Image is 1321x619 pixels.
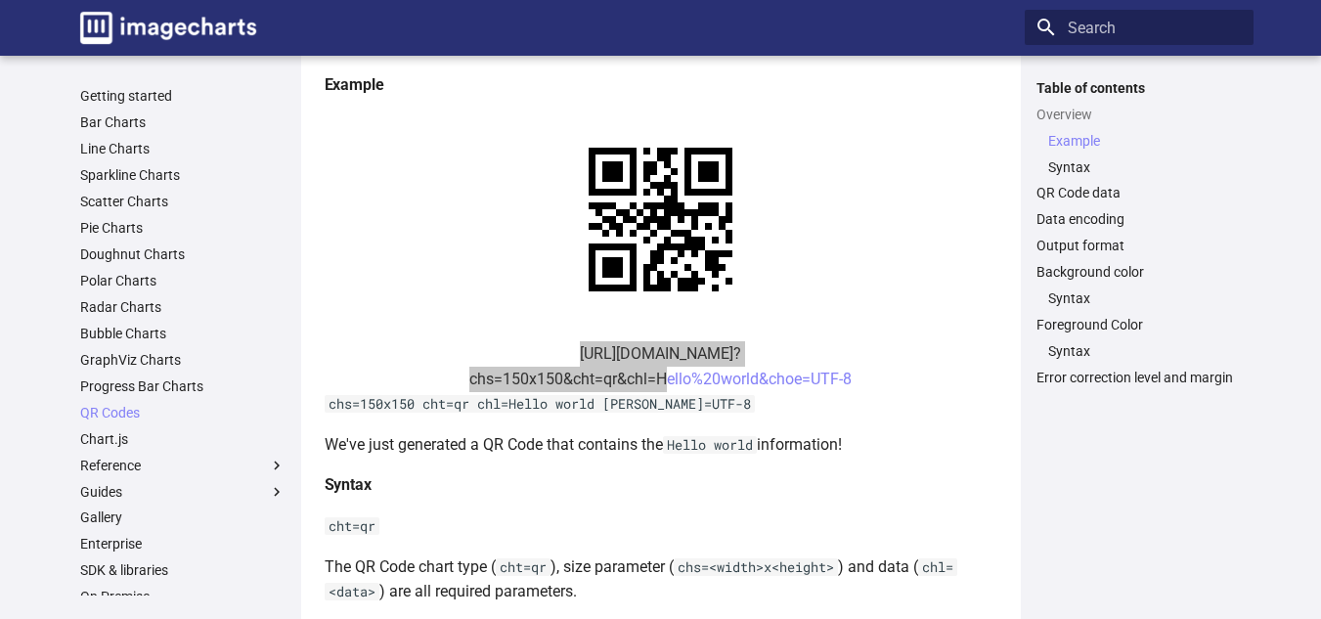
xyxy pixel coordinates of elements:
nav: Foreground Color [1036,342,1242,360]
a: On Premise [80,588,286,605]
h4: Syntax [325,472,997,498]
img: logo [80,12,256,44]
a: Syntax [1048,289,1242,307]
a: Progress Bar Charts [80,377,286,395]
nav: Overview [1036,132,1242,176]
code: cht=qr [325,517,379,535]
a: Chart.js [80,430,286,448]
label: Guides [80,483,286,501]
code: Hello world [663,436,757,454]
a: Example [1048,132,1242,150]
a: Bar Charts [80,113,286,131]
label: Table of contents [1025,79,1254,97]
label: Reference [80,457,286,474]
a: Foreground Color [1036,316,1242,333]
a: Pie Charts [80,219,286,237]
nav: Background color [1036,289,1242,307]
a: Image-Charts documentation [72,4,264,52]
a: Data encoding [1036,210,1242,228]
a: Gallery [80,508,286,526]
a: Overview [1036,106,1242,123]
a: QR Codes [80,404,286,421]
a: Error correction level and margin [1036,369,1242,386]
p: We've just generated a QR Code that contains the information! [325,432,997,458]
a: Scatter Charts [80,193,286,210]
a: Line Charts [80,140,286,157]
a: Radar Charts [80,298,286,316]
code: chs=150x150 cht=qr chl=Hello world [PERSON_NAME]=UTF-8 [325,395,755,413]
code: cht=qr [496,558,550,576]
a: Polar Charts [80,272,286,289]
a: Syntax [1048,342,1242,360]
a: Doughnut Charts [80,245,286,263]
a: GraphViz Charts [80,351,286,369]
a: SDK & libraries [80,561,286,579]
a: Syntax [1048,158,1242,176]
h4: Example [325,72,997,98]
nav: Table of contents [1025,79,1254,387]
code: chs=<width>x<height> [674,558,838,576]
a: QR Code data [1036,184,1242,201]
img: chart [554,113,767,326]
a: [URL][DOMAIN_NAME]?chs=150x150&cht=qr&chl=Hello%20world&choe=UTF-8 [469,344,852,388]
input: Search [1025,10,1254,45]
a: Output format [1036,237,1242,254]
a: Background color [1036,263,1242,281]
a: Enterprise [80,535,286,553]
a: Getting started [80,87,286,105]
a: Sparkline Charts [80,166,286,184]
a: Bubble Charts [80,325,286,342]
p: The QR Code chart type ( ), size parameter ( ) and data ( ) are all required parameters. [325,554,997,604]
